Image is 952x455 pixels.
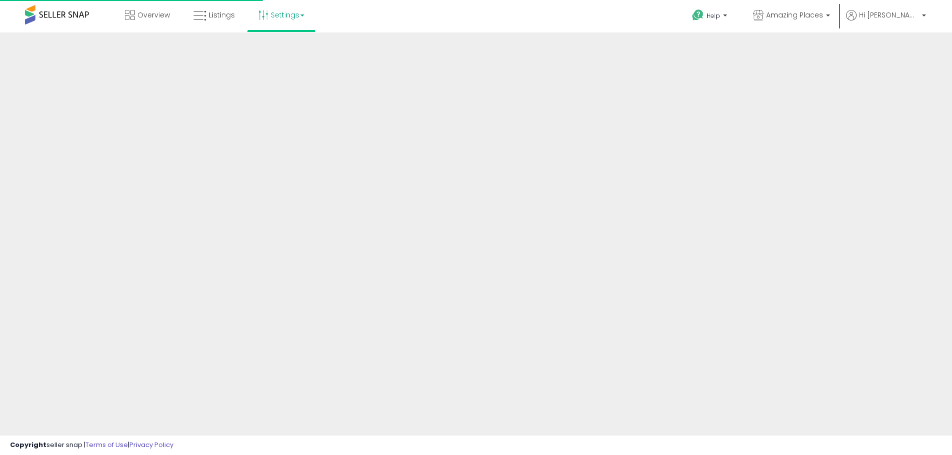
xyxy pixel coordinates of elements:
[85,440,128,450] a: Terms of Use
[692,9,704,21] i: Get Help
[209,10,235,20] span: Listings
[846,10,926,32] a: Hi [PERSON_NAME]
[707,11,720,20] span: Help
[137,10,170,20] span: Overview
[859,10,919,20] span: Hi [PERSON_NAME]
[684,1,737,32] a: Help
[10,441,173,450] div: seller snap | |
[129,440,173,450] a: Privacy Policy
[10,440,46,450] strong: Copyright
[766,10,823,20] span: Amazing Places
